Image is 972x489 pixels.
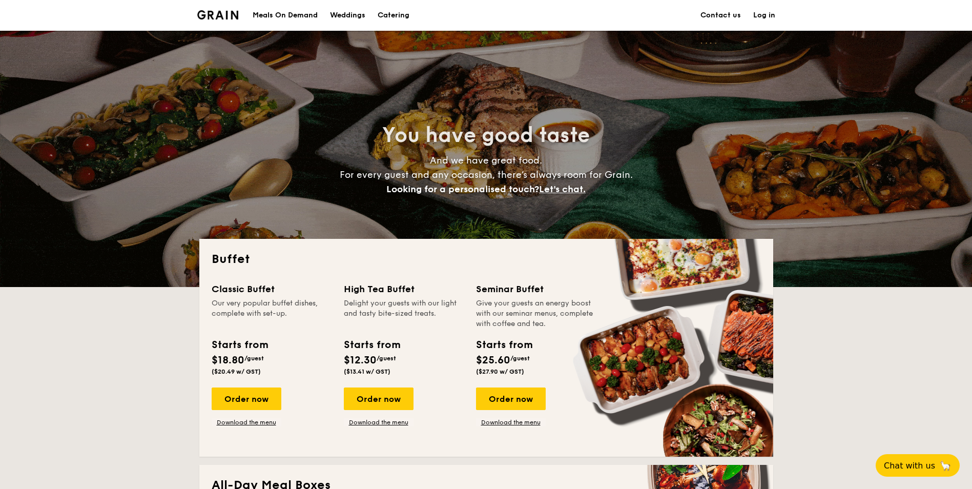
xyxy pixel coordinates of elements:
[212,251,761,268] h2: Buffet
[876,454,960,477] button: Chat with us🦙
[340,155,633,195] span: And we have great food. For every guest and any occasion, there’s always room for Grain.
[244,355,264,362] span: /guest
[939,460,952,472] span: 🦙
[344,418,413,426] a: Download the menu
[344,368,390,375] span: ($13.41 w/ GST)
[212,418,281,426] a: Download the menu
[212,282,332,296] div: Classic Buffet
[212,354,244,366] span: $18.80
[476,354,510,366] span: $25.60
[212,337,267,353] div: Starts from
[476,418,546,426] a: Download the menu
[884,461,935,471] span: Chat with us
[476,388,546,410] div: Order now
[212,368,261,375] span: ($20.49 w/ GST)
[344,298,464,329] div: Delight your guests with our light and tasty bite-sized treats.
[344,282,464,296] div: High Tea Buffet
[476,298,596,329] div: Give your guests an energy boost with our seminar menus, complete with coffee and tea.
[344,337,400,353] div: Starts from
[344,354,377,366] span: $12.30
[197,10,239,19] a: Logotype
[510,355,530,362] span: /guest
[476,368,524,375] span: ($27.90 w/ GST)
[344,388,413,410] div: Order now
[377,355,396,362] span: /guest
[539,184,586,195] span: Let's chat.
[476,337,532,353] div: Starts from
[212,388,281,410] div: Order now
[197,10,239,19] img: Grain
[386,184,539,195] span: Looking for a personalised touch?
[476,282,596,296] div: Seminar Buffet
[212,298,332,329] div: Our very popular buffet dishes, complete with set-up.
[382,123,590,148] span: You have good taste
